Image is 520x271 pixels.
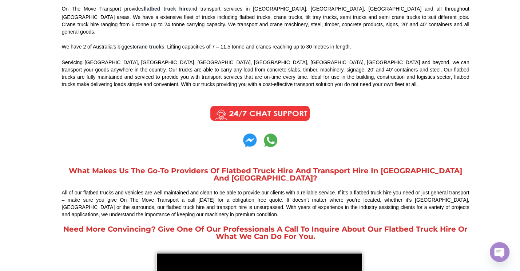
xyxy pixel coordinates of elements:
div: On The Move Transport provides and transport services in [GEOGRAPHIC_DATA], [GEOGRAPHIC_DATA], [G... [62,5,469,35]
a: crane trucks [134,44,164,50]
a: What Makes Us The Go-To Providers Of Flatbed Truck Hire And Transport Hire In [GEOGRAPHIC_DATA] A... [69,166,462,182]
img: Call us Anytime [205,104,315,123]
img: Contact us on Whatsapp [243,133,257,147]
img: Contact us on Whatsapp [264,133,277,147]
div: All of our flatbed trucks and vehicles are well maintained and clean to be able to provide our cl... [62,189,469,218]
div: Servicing [GEOGRAPHIC_DATA], [GEOGRAPHIC_DATA], [GEOGRAPHIC_DATA], [GEOGRAPHIC_DATA], [GEOGRAPHIC... [62,59,469,88]
a: Need More Convincing? Give One Of Our Professionals A Call To Inquire About Our Flatbed Truck Hir... [63,225,468,241]
div: We have 2 of Australia’s biggest . Lifting capacities of 7 – 11.5 tonne and cranes reaching up to... [62,43,469,51]
a: flatbed truck hire [143,6,188,12]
